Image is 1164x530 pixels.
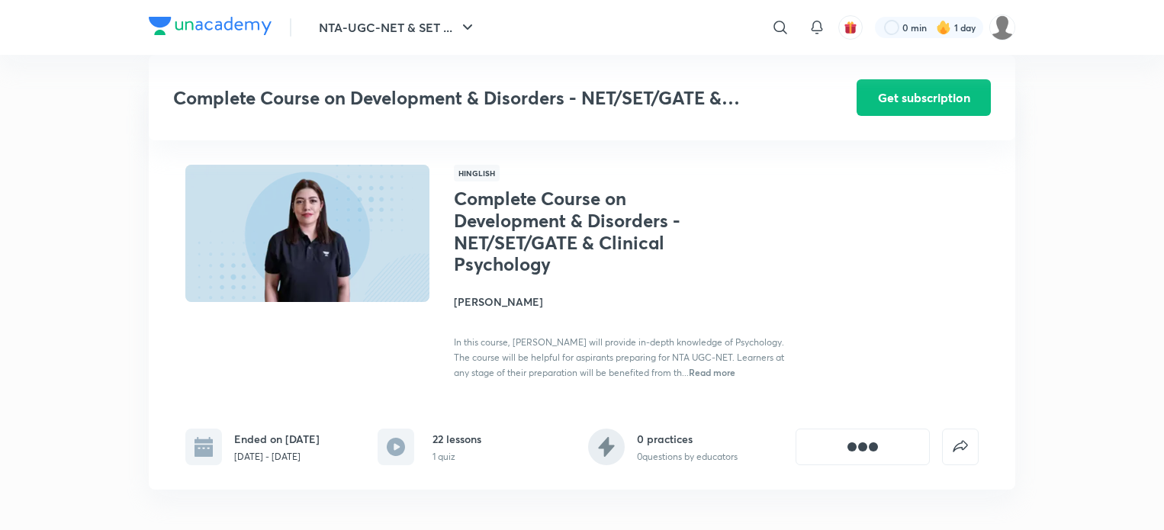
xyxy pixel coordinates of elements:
img: avatar [844,21,857,34]
span: Read more [689,366,735,378]
h6: 0 practices [637,431,738,447]
img: Thumbnail [183,163,432,304]
h1: Complete Course on Development & Disorders - NET/SET/GATE & Clinical Psychology [454,188,703,275]
span: In this course, [PERSON_NAME] will provide in-depth knowledge of Psychology. The course will be h... [454,336,784,378]
img: Company Logo [149,17,272,35]
h6: Ended on [DATE] [234,431,320,447]
span: Hinglish [454,165,500,181]
p: [DATE] - [DATE] [234,450,320,464]
p: 1 quiz [432,450,481,464]
button: avatar [838,15,863,40]
button: false [942,429,979,465]
img: streak [936,20,951,35]
img: Kumarica [989,14,1015,40]
p: 0 questions by educators [637,450,738,464]
button: Get subscription [857,79,991,116]
a: Company Logo [149,17,272,39]
h6: 22 lessons [432,431,481,447]
button: [object Object] [796,429,930,465]
h4: [PERSON_NAME] [454,294,796,310]
h3: Complete Course on Development & Disorders - NET/SET/GATE & Clinical Psychology [173,87,770,109]
button: NTA-UGC-NET & SET ... [310,12,486,43]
